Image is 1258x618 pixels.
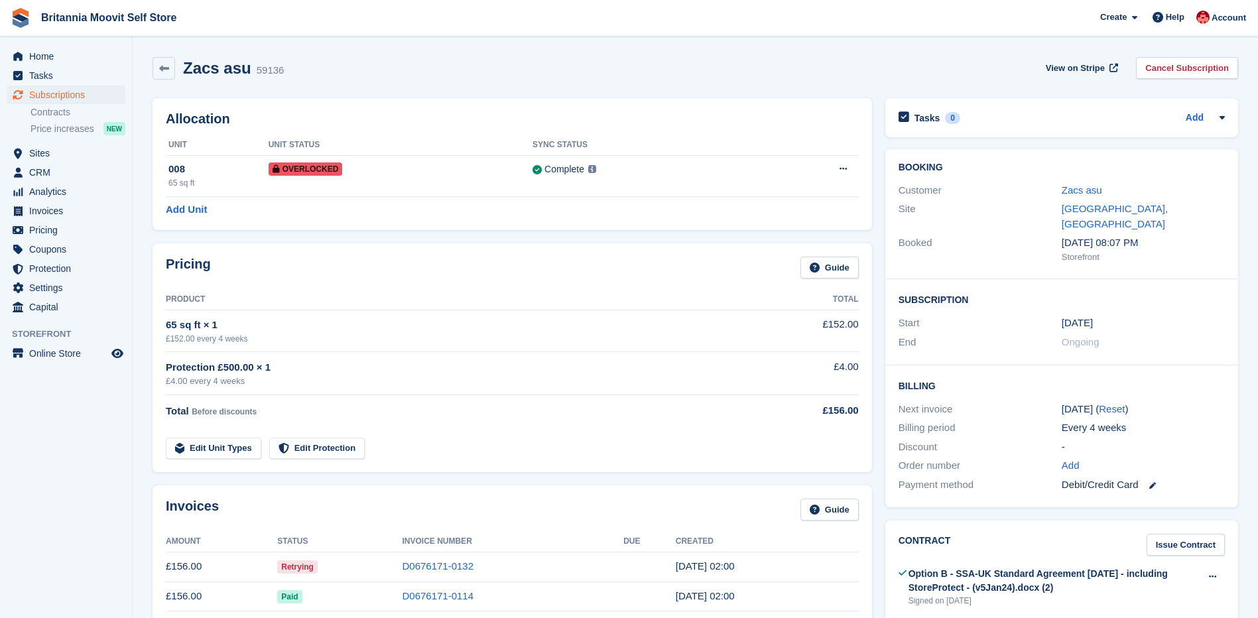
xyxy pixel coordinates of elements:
img: stora-icon-8386f47178a22dfd0bd8f6a31ec36ba5ce8667c1dd55bd0f319d3a0aa187defe.svg [11,8,31,28]
th: Sync Status [533,135,759,156]
span: Settings [29,278,109,297]
a: menu [7,240,125,259]
h2: Zacs asu [183,59,251,77]
a: Add Unit [166,202,207,217]
span: Paid [277,590,302,603]
time: 2025-09-05 01:00:10 UTC [676,560,735,572]
a: menu [7,47,125,66]
div: Complete [544,162,584,176]
a: menu [7,144,125,162]
time: 2024-11-01 01:00:00 UTC [1062,316,1093,331]
span: Before discounts [192,407,257,416]
div: Start [899,316,1062,331]
span: Ongoing [1062,336,1100,347]
div: Order number [899,458,1062,473]
a: Guide [800,499,859,521]
div: [DATE] ( ) [1062,402,1225,417]
span: CRM [29,163,109,182]
span: Analytics [29,182,109,201]
h2: Pricing [166,257,211,278]
h2: Contract [899,534,951,556]
th: Status [277,531,402,552]
span: Home [29,47,109,66]
span: Account [1212,11,1246,25]
div: [DATE] 08:07 PM [1062,235,1225,251]
div: Site [899,202,1062,231]
span: Total [166,405,189,416]
div: Billing period [899,420,1062,436]
a: Add [1186,111,1204,126]
div: Storefront [1062,251,1225,264]
a: menu [7,86,125,104]
a: menu [7,298,125,316]
h2: Billing [899,379,1225,392]
span: Retrying [277,560,318,574]
a: menu [7,221,125,239]
div: NEW [103,122,125,135]
a: Issue Contract [1147,534,1225,556]
span: Subscriptions [29,86,109,104]
td: £4.00 [753,352,859,395]
div: Debit/Credit Card [1062,477,1225,493]
div: End [899,335,1062,350]
h2: Tasks [914,112,940,124]
th: Unit Status [269,135,533,156]
a: menu [7,278,125,297]
div: Booked [899,235,1062,263]
div: 65 sq ft × 1 [166,318,753,333]
span: Storefront [12,328,132,341]
a: menu [7,202,125,220]
span: View on Stripe [1046,62,1105,75]
h2: Allocation [166,111,859,127]
a: menu [7,163,125,182]
div: 59136 [257,63,284,78]
a: View on Stripe [1040,57,1121,79]
span: Price increases [31,123,94,135]
span: Help [1166,11,1184,24]
a: Price increases NEW [31,121,125,136]
a: menu [7,344,125,363]
div: - [1062,440,1225,455]
div: 65 sq ft [168,177,269,189]
a: Reset [1099,403,1125,414]
div: Next invoice [899,402,1062,417]
a: menu [7,182,125,201]
span: Protection [29,259,109,278]
td: £152.00 [753,310,859,351]
a: Contracts [31,106,125,119]
a: Zacs asu [1062,184,1102,196]
div: Payment method [899,477,1062,493]
span: Tasks [29,66,109,85]
th: Invoice Number [402,531,623,552]
a: Cancel Subscription [1136,57,1238,79]
th: Amount [166,531,277,552]
span: Coupons [29,240,109,259]
div: Option B - SSA-UK Standard Agreement [DATE] - including StoreProtect - (v5Jan24).docx (2) [909,567,1200,595]
span: Sites [29,144,109,162]
th: Created [676,531,859,552]
img: icon-info-grey-7440780725fd019a000dd9b08b2336e03edf1995a4989e88bcd33f0948082b44.svg [588,165,596,173]
img: Jo Jopson [1196,11,1210,24]
div: £156.00 [753,403,859,418]
td: £156.00 [166,582,277,611]
div: Discount [899,440,1062,455]
a: D0676171-0114 [402,590,473,601]
a: Add [1062,458,1080,473]
th: Unit [166,135,269,156]
a: menu [7,259,125,278]
th: Total [753,289,859,310]
a: D0676171-0132 [402,560,473,572]
span: Overlocked [269,162,343,176]
h2: Subscription [899,292,1225,306]
span: Online Store [29,344,109,363]
span: Capital [29,298,109,316]
th: Product [166,289,753,310]
div: Signed on [DATE] [909,595,1200,607]
div: Every 4 weeks [1062,420,1225,436]
span: Pricing [29,221,109,239]
span: Create [1100,11,1127,24]
div: £152.00 every 4 weeks [166,333,753,345]
a: [GEOGRAPHIC_DATA], [GEOGRAPHIC_DATA] [1062,203,1168,229]
a: Preview store [109,345,125,361]
a: Edit Protection [269,438,365,460]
